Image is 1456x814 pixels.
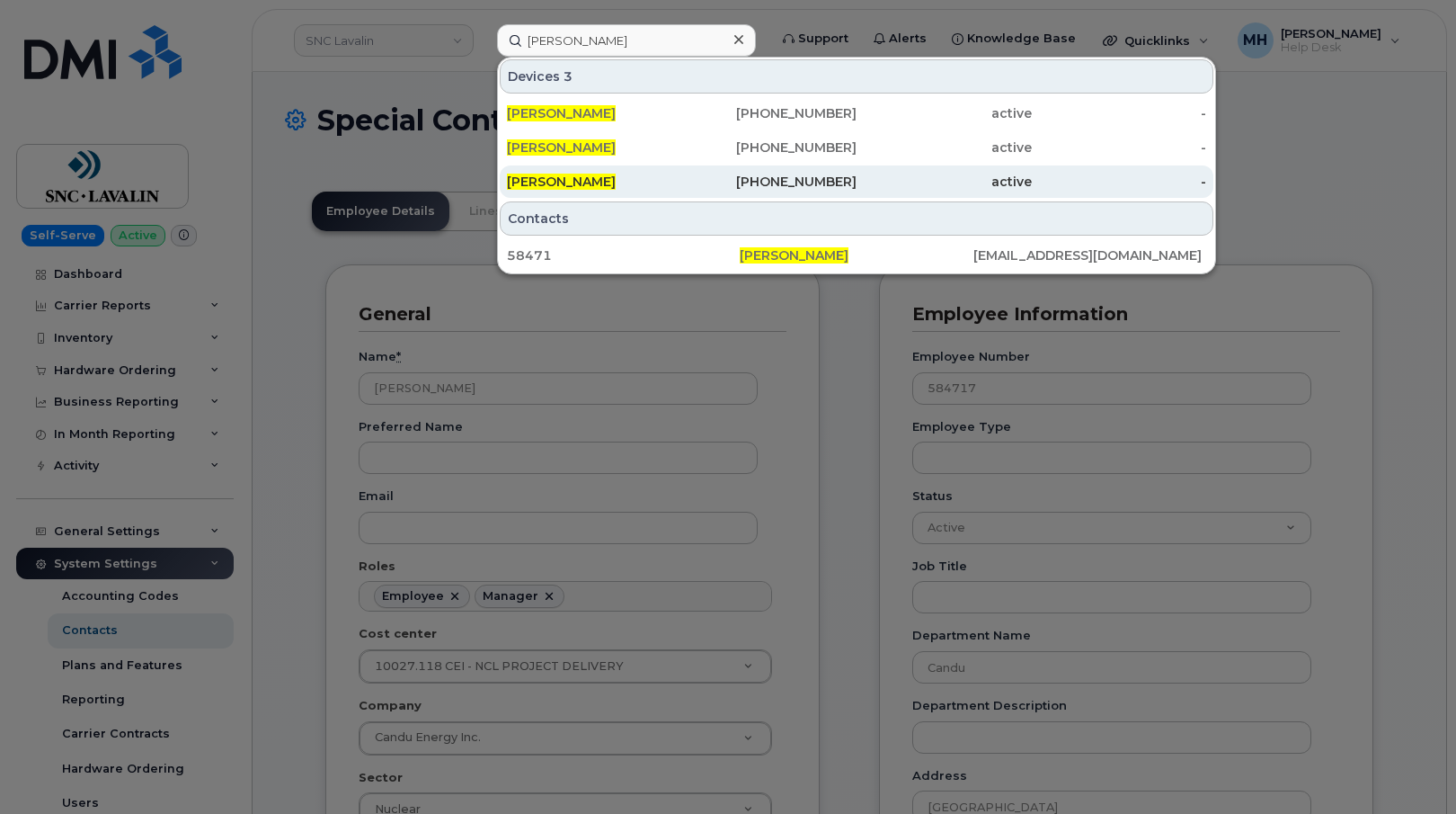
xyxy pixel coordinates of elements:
span: 3 [564,67,573,85]
div: [PHONE_NUMBER] [682,139,857,157]
div: active [857,139,1032,157]
div: Devices [500,59,1213,94]
span: [PERSON_NAME] [507,105,616,121]
div: Contacts [500,201,1213,236]
div: [EMAIL_ADDRESS][DOMAIN_NAME] [973,246,1206,264]
div: - [1032,139,1207,157]
a: [PERSON_NAME][PHONE_NUMBER]active- [500,131,1213,164]
span: [PERSON_NAME] [507,174,616,190]
a: [PERSON_NAME][PHONE_NUMBER]active- [500,97,1213,130]
span: [PERSON_NAME] [740,247,848,264]
div: [PHONE_NUMBER] [682,173,857,191]
div: active [857,173,1032,191]
div: [PHONE_NUMBER] [682,104,857,122]
div: - [1032,104,1207,122]
div: 58471 [507,246,740,264]
a: 58471[PERSON_NAME][EMAIL_ADDRESS][DOMAIN_NAME] [500,239,1213,272]
span: [PERSON_NAME] [507,139,616,156]
div: - [1032,173,1207,191]
div: active [857,104,1032,122]
a: [PERSON_NAME][PHONE_NUMBER]active- [500,165,1213,198]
